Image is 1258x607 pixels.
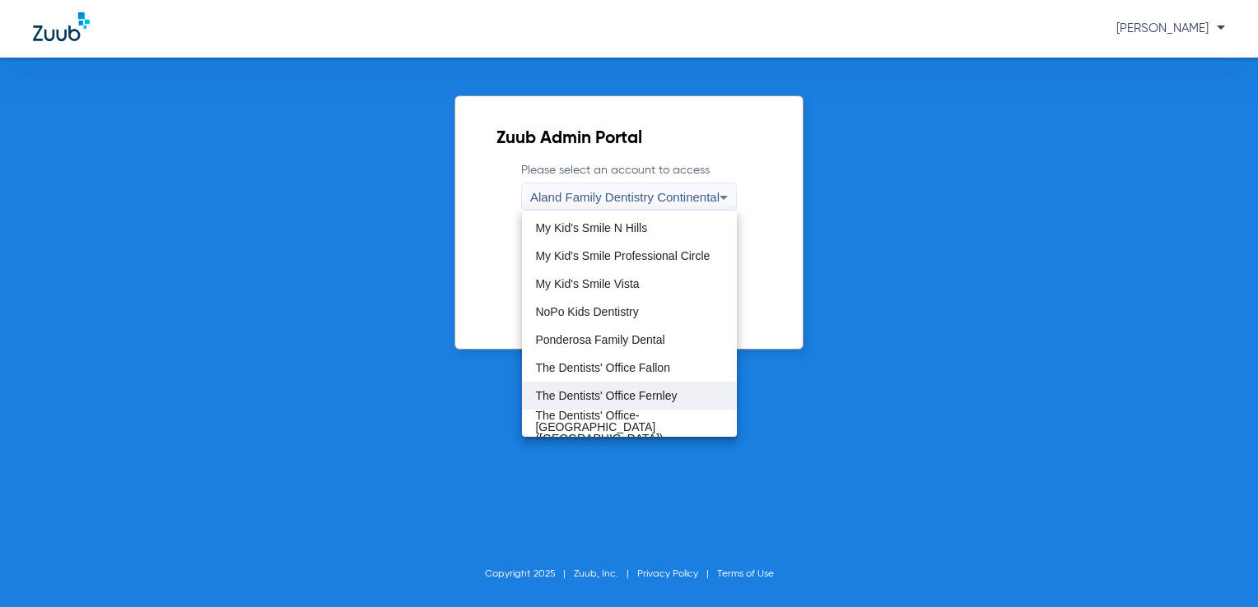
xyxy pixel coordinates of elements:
span: My Kid's Smile Professional Circle [535,250,710,262]
span: The Dentists' Office-[GEOGRAPHIC_DATA] ([GEOGRAPHIC_DATA]) [535,410,724,444]
span: Ponderosa Family Dental [535,334,664,345]
span: NoPo Kids Dentistry [535,306,638,317]
span: The Dentists' Office Fallon [535,362,669,373]
span: My Kid's Smile Vista [535,278,639,290]
span: The Dentists' Office Fernley [535,390,677,401]
span: My Kid's Smile N Hills [535,222,647,234]
iframe: Chat Widget [1176,528,1258,607]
